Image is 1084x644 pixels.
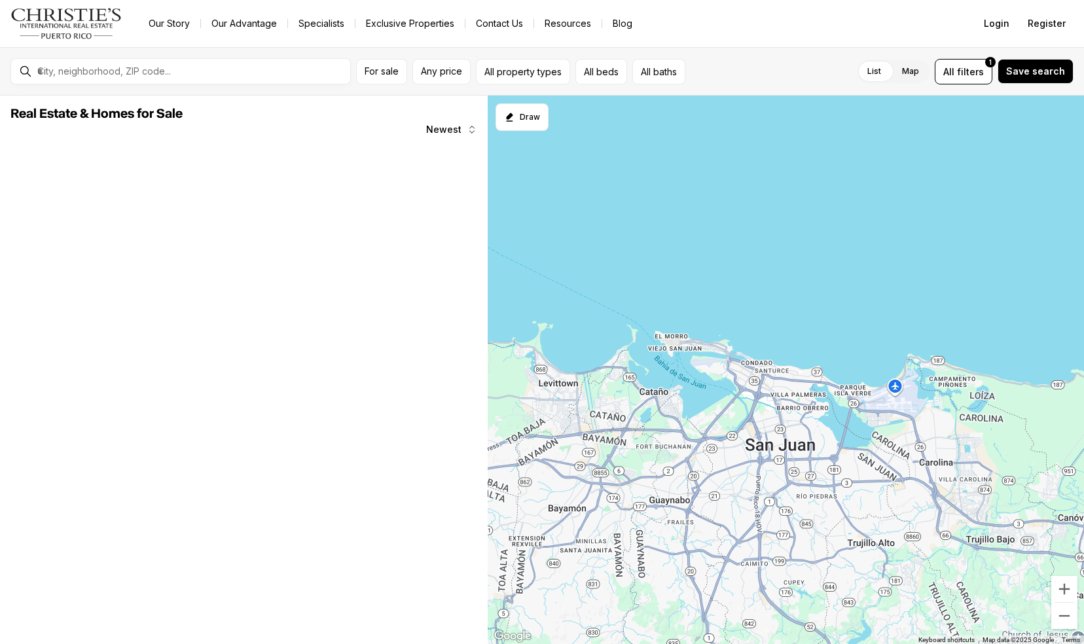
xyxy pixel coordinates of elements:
span: Register [1028,18,1066,29]
span: filters [957,65,984,79]
span: Login [984,18,1009,29]
a: Blog [602,14,643,33]
a: Our Advantage [201,14,287,33]
label: List [857,60,892,83]
button: For sale [356,59,407,84]
img: logo [10,8,122,39]
button: Allfilters1 [935,59,992,84]
button: Start drawing [496,103,549,131]
span: Save search [1006,66,1065,77]
button: Save search [998,59,1074,84]
button: All beds [575,59,627,84]
a: Exclusive Properties [355,14,465,33]
button: Contact Us [465,14,533,33]
button: Login [976,10,1017,37]
span: 1 [989,57,992,67]
a: Resources [534,14,602,33]
button: Any price [412,59,471,84]
button: All property types [476,59,570,84]
span: All [943,65,954,79]
span: Map data ©2025 Google [983,636,1054,643]
span: Newest [426,124,461,135]
button: Newest [418,116,485,143]
span: Real Estate & Homes for Sale [10,107,183,120]
a: Specialists [288,14,355,33]
a: Our Story [138,14,200,33]
button: Register [1020,10,1074,37]
button: Zoom in [1051,576,1077,602]
button: All baths [632,59,685,84]
label: Map [892,60,930,83]
span: Any price [421,66,462,77]
span: For sale [365,66,399,77]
